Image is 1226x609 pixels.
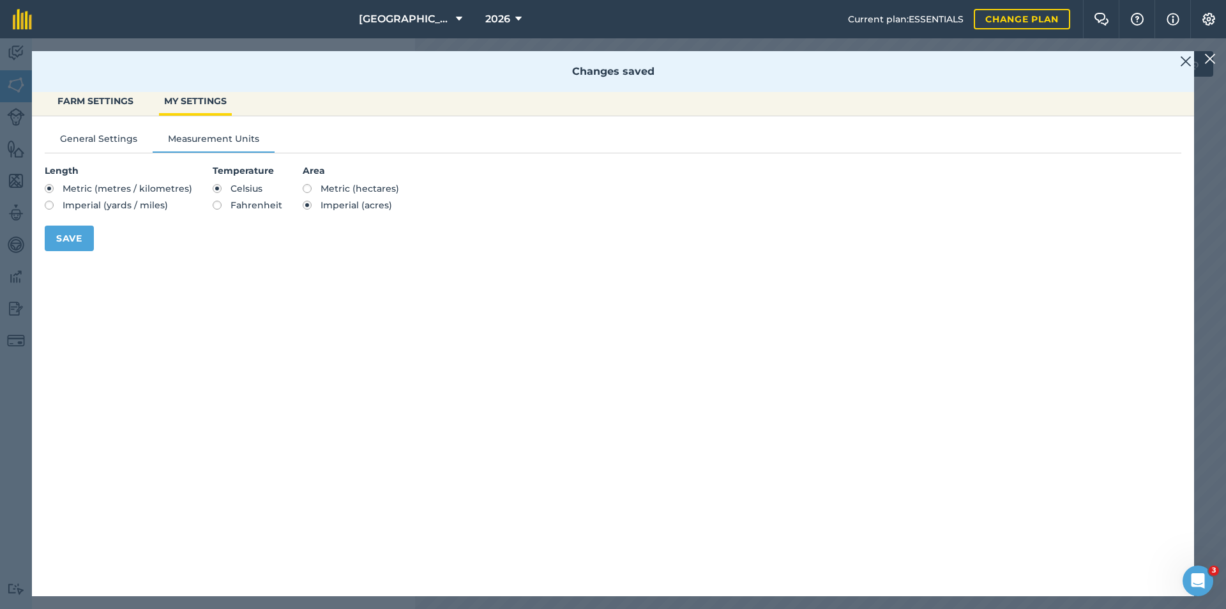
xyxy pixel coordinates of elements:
[321,183,399,194] span: Metric (hectares)
[321,199,392,211] span: Imperial (acres)
[974,9,1070,29] a: Change plan
[1094,13,1109,26] img: Two speech bubbles overlapping with the left bubble in the forefront
[32,51,1194,92] div: Changes saved
[1130,13,1145,26] img: A question mark icon
[231,183,262,194] span: Celsius
[63,183,192,194] span: Metric (metres / kilometres)
[848,12,964,26] span: Current plan : ESSENTIALS
[359,12,451,27] span: [GEOGRAPHIC_DATA]
[52,89,139,113] button: FARM SETTINGS
[63,199,168,211] span: Imperial (yards / miles)
[213,164,282,178] h4: Temperature
[1201,13,1216,26] img: A cog icon
[303,164,399,178] h4: Area
[153,132,275,151] button: Measurement Units
[1204,51,1216,66] img: svg+xml;base64,PHN2ZyB4bWxucz0iaHR0cDovL3d3dy53My5vcmcvMjAwMC9zdmciIHdpZHRoPSIyMiIgaGVpZ2h0PSIzMC...
[13,9,32,29] img: fieldmargin Logo
[45,132,153,151] button: General Settings
[1180,54,1192,69] img: svg+xml;base64,PHN2ZyB4bWxucz0iaHR0cDovL3d3dy53My5vcmcvMjAwMC9zdmciIHdpZHRoPSIyMiIgaGVpZ2h0PSIzMC...
[45,164,192,178] h4: Length
[485,12,510,27] span: 2026
[1167,12,1179,27] img: svg+xml;base64,PHN2ZyB4bWxucz0iaHR0cDovL3d3dy53My5vcmcvMjAwMC9zdmciIHdpZHRoPSIxNyIgaGVpZ2h0PSIxNy...
[1183,566,1213,596] iframe: Intercom live chat
[45,226,94,251] button: Save
[159,89,232,113] button: MY SETTINGS
[231,199,282,211] span: Fahrenheit
[1209,566,1219,576] span: 3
